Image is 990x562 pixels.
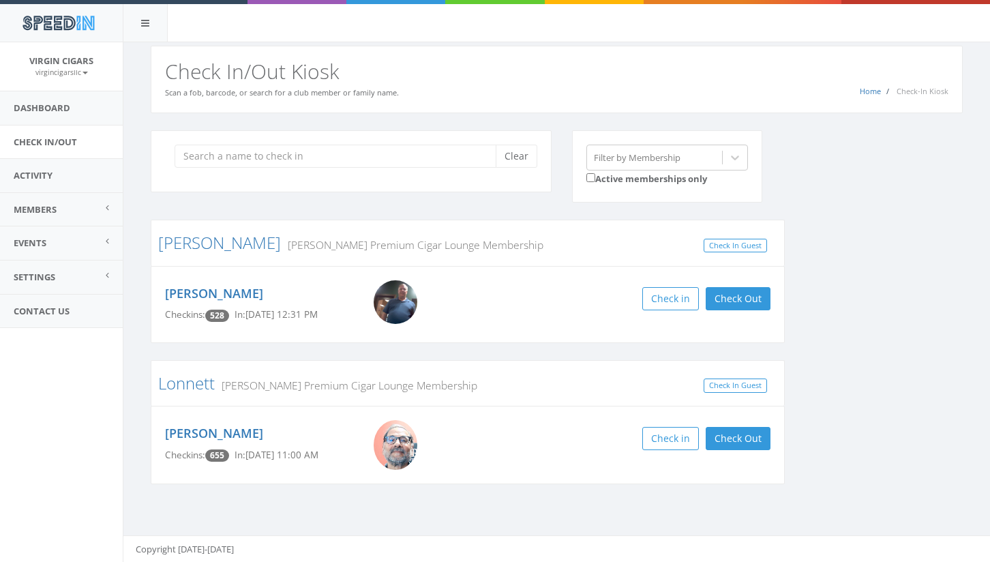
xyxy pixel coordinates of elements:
[165,87,399,98] small: Scan a fob, barcode, or search for a club member or family name.
[14,305,70,317] span: Contact Us
[35,68,88,77] small: virgincigarsllc
[175,145,506,168] input: Search a name to check in
[586,173,595,182] input: Active memberships only
[281,237,543,252] small: [PERSON_NAME] Premium Cigar Lounge Membership
[235,449,318,461] span: In: [DATE] 11:00 AM
[235,308,318,321] span: In: [DATE] 12:31 PM
[205,310,229,322] span: Checkin count
[14,271,55,283] span: Settings
[158,372,215,394] a: Lonnett
[897,86,948,96] span: Check-In Kiosk
[14,203,57,216] span: Members
[594,151,680,164] div: Filter by Membership
[165,449,205,461] span: Checkins:
[165,285,263,301] a: [PERSON_NAME]
[706,287,770,310] button: Check Out
[158,231,281,254] a: [PERSON_NAME]
[642,427,699,450] button: Check in
[205,449,229,462] span: Checkin count
[496,145,537,168] button: Clear
[14,237,46,249] span: Events
[35,65,88,78] a: virgincigarsllc
[374,420,417,470] img: Frank.jpg
[215,378,477,393] small: [PERSON_NAME] Premium Cigar Lounge Membership
[29,55,93,67] span: Virgin Cigars
[586,171,707,186] label: Active memberships only
[706,427,770,450] button: Check Out
[374,280,417,324] img: Kevin_Howerton.png
[642,287,699,310] button: Check in
[165,425,263,441] a: [PERSON_NAME]
[704,239,767,253] a: Check In Guest
[860,86,881,96] a: Home
[16,10,101,35] img: speedin_logo.png
[704,379,767,393] a: Check In Guest
[165,308,205,321] span: Checkins:
[165,60,948,83] h2: Check In/Out Kiosk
